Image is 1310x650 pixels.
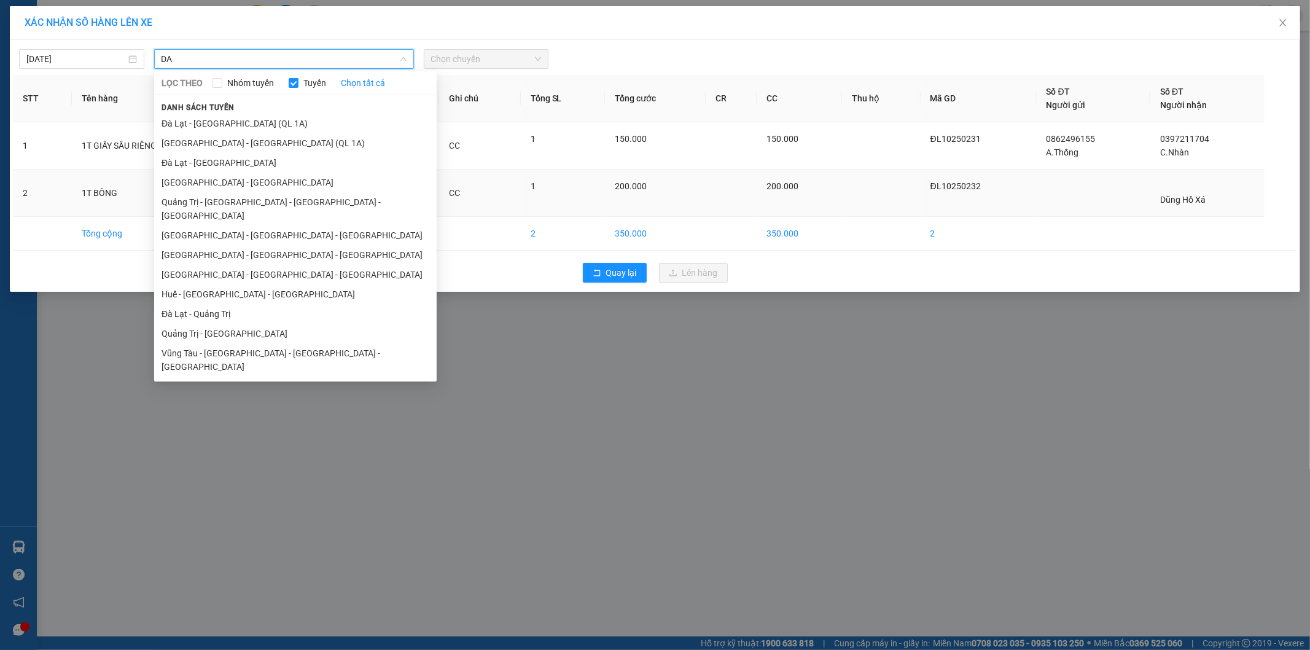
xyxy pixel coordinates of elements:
[449,188,460,198] span: CC
[1160,147,1189,157] span: C.Nhàn
[531,134,536,144] span: 1
[921,75,1037,122] th: Mã GD
[154,192,437,225] li: Quảng Trị - [GEOGRAPHIC_DATA] - [GEOGRAPHIC_DATA] - [GEOGRAPHIC_DATA]
[10,40,135,55] div: A.Thống
[1160,134,1209,144] span: 0397211704
[706,75,757,122] th: CR
[605,217,706,251] td: 350.000
[72,217,228,251] td: Tổng cộng
[144,12,173,25] span: Nhận:
[1047,134,1096,144] span: 0862496155
[449,141,460,151] span: CC
[1047,147,1079,157] span: A.Thống
[13,122,72,170] td: 1
[1278,18,1288,28] span: close
[842,75,921,122] th: Thu hộ
[154,114,437,133] li: Đà Lạt - [GEOGRAPHIC_DATA] (QL 1A)
[72,170,228,217] td: 1T BÔNG
[298,76,331,90] span: Tuyến
[521,75,606,122] th: Tổng SL
[154,173,437,192] li: [GEOGRAPHIC_DATA] - [GEOGRAPHIC_DATA]
[757,75,842,122] th: CC
[439,75,521,122] th: Ghi chú
[930,181,981,191] span: ĐL10250232
[921,217,1037,251] td: 2
[142,79,231,96] div: 150.000
[10,55,135,72] div: 0862496155
[531,181,536,191] span: 1
[162,76,203,90] span: LỌC THEO
[341,76,385,90] a: Chọn tất cả
[1160,100,1207,110] span: Người nhận
[605,75,706,122] th: Tổng cước
[1160,87,1183,96] span: Số ĐT
[72,122,228,170] td: 1T GIẤY SẦU RIÊNG
[154,225,437,245] li: [GEOGRAPHIC_DATA] - [GEOGRAPHIC_DATA] - [GEOGRAPHIC_DATA]
[659,263,728,283] button: uploadLên hàng
[154,245,437,265] li: [GEOGRAPHIC_DATA] - [GEOGRAPHIC_DATA] - [GEOGRAPHIC_DATA]
[26,52,126,66] input: 15/10/2025
[72,75,228,122] th: Tên hàng
[431,50,542,68] span: Chọn chuyến
[154,102,242,113] span: Danh sách tuyến
[154,153,437,173] li: Đà Lạt - [GEOGRAPHIC_DATA]
[25,17,152,28] span: XÁC NHẬN SỐ HÀNG LÊN XE
[144,40,230,55] div: C.Nhàn
[13,75,72,122] th: STT
[10,10,135,40] div: VP [GEOGRAPHIC_DATA]
[1047,100,1086,110] span: Người gửi
[154,133,437,153] li: [GEOGRAPHIC_DATA] - [GEOGRAPHIC_DATA] (QL 1A)
[521,217,606,251] td: 2
[13,170,72,217] td: 2
[154,265,437,284] li: [GEOGRAPHIC_DATA] - [GEOGRAPHIC_DATA] - [GEOGRAPHIC_DATA]
[154,324,437,343] li: Quảng Trị - [GEOGRAPHIC_DATA]
[144,55,230,72] div: 0397211704
[615,134,647,144] span: 150.000
[593,268,601,278] span: rollback
[154,284,437,304] li: Huế - [GEOGRAPHIC_DATA] - [GEOGRAPHIC_DATA]
[1160,195,1206,205] span: Dũng Hồ Xá
[142,82,159,95] span: CC :
[766,134,798,144] span: 150.000
[615,181,647,191] span: 200.000
[10,12,29,25] span: Gửi:
[400,55,407,63] span: down
[606,266,637,280] span: Quay lại
[222,76,279,90] span: Nhóm tuyến
[144,10,230,40] div: VP HỒ XÁ
[757,217,842,251] td: 350.000
[583,263,647,283] button: rollbackQuay lại
[1266,6,1300,41] button: Close
[1047,87,1070,96] span: Số ĐT
[930,134,981,144] span: ĐL10250231
[154,304,437,324] li: Đà Lạt - Quảng Trị
[154,343,437,377] li: Vũng Tàu - [GEOGRAPHIC_DATA] - [GEOGRAPHIC_DATA] - [GEOGRAPHIC_DATA]
[766,181,798,191] span: 200.000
